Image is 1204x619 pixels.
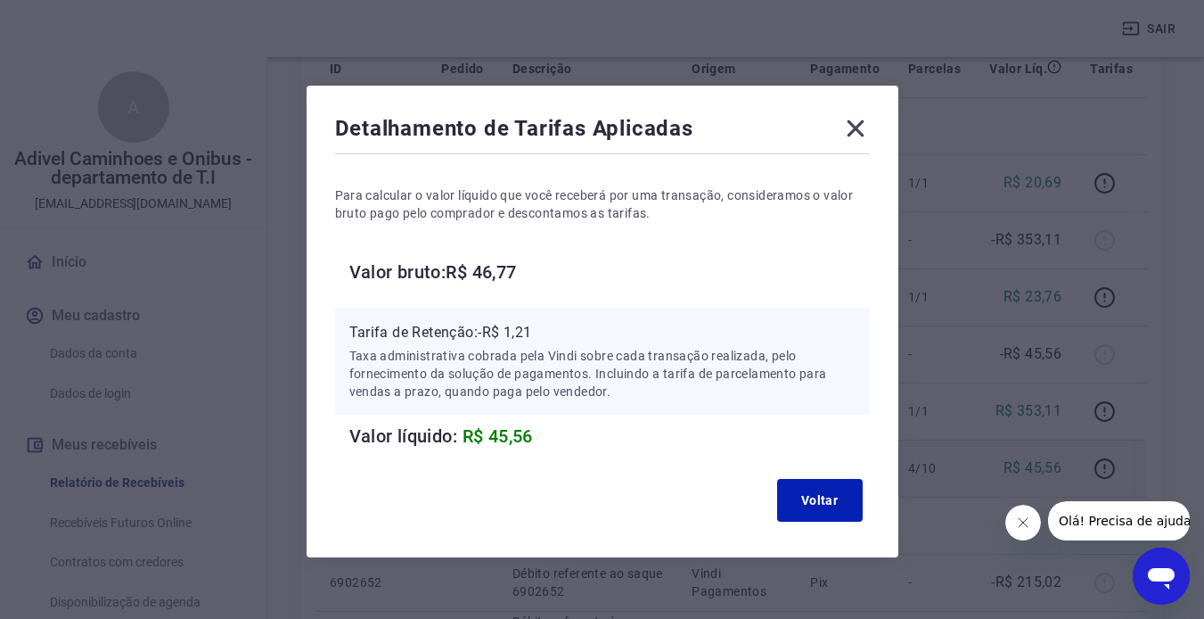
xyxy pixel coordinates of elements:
span: R$ 45,56 [463,425,533,447]
span: Olá! Precisa de ajuda? [11,12,150,27]
iframe: Botão para abrir a janela de mensagens [1133,548,1190,605]
h6: Valor líquido: [349,422,870,450]
div: Detalhamento de Tarifas Aplicadas [335,114,870,150]
button: Voltar [777,479,863,522]
iframe: Fechar mensagem [1005,505,1041,541]
p: Para calcular o valor líquido que você receberá por uma transação, consideramos o valor bruto pag... [335,186,870,222]
p: Tarifa de Retenção: -R$ 1,21 [349,322,856,343]
h6: Valor bruto: R$ 46,77 [349,258,870,286]
p: Taxa administrativa cobrada pela Vindi sobre cada transação realizada, pelo fornecimento da soluç... [349,347,856,400]
iframe: Mensagem da empresa [1048,501,1190,541]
